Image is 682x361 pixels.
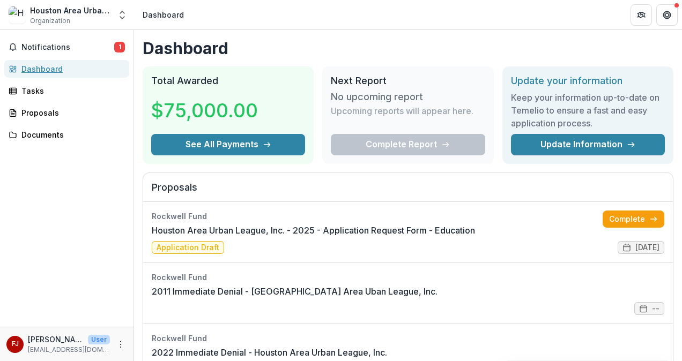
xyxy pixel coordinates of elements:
h3: No upcoming report [331,91,423,103]
h2: Proposals [152,182,664,202]
span: 1 [114,42,125,52]
div: Dashboard [143,9,184,20]
button: Get Help [656,4,678,26]
button: Open entity switcher [115,4,130,26]
button: See All Payments [151,134,305,155]
span: Notifications [21,43,114,52]
p: User [88,335,110,344]
div: Houston Area Urban League, Inc. [30,5,110,16]
h3: $75,000.00 [151,96,258,125]
p: [PERSON_NAME] [28,334,84,345]
img: Houston Area Urban League, Inc. [9,6,26,24]
p: [EMAIL_ADDRESS][DOMAIN_NAME] [28,345,110,355]
h2: Next Report [331,75,485,87]
nav: breadcrumb [138,7,188,22]
a: 2022 Immediate Denial - Houston Area Urban League, Inc. [152,346,387,359]
h2: Total Awarded [151,75,305,87]
button: Partners [631,4,652,26]
div: Documents [21,129,121,140]
a: Proposals [4,104,129,122]
div: Dashboard [21,63,121,74]
div: Proposals [21,107,121,118]
span: Organization [30,16,70,26]
h3: Keep your information up-to-date on Temelio to ensure a fast and easy application process. [511,91,665,130]
h1: Dashboard [143,39,673,58]
p: Upcoming reports will appear here. [331,104,473,117]
a: Documents [4,126,129,144]
button: Notifications1 [4,39,129,56]
h2: Update your information [511,75,665,87]
a: Tasks [4,82,129,100]
a: Update Information [511,134,665,155]
a: 2011 Immediate Denial - [GEOGRAPHIC_DATA] Area Uban League, Inc. [152,285,438,298]
a: Complete [603,210,664,228]
a: Houston Area Urban League, Inc. - 2025 - Application Request Form - Education [152,224,475,237]
div: Felicia Jackson [12,341,19,348]
button: More [114,338,127,351]
a: Dashboard [4,60,129,78]
div: Tasks [21,85,121,96]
